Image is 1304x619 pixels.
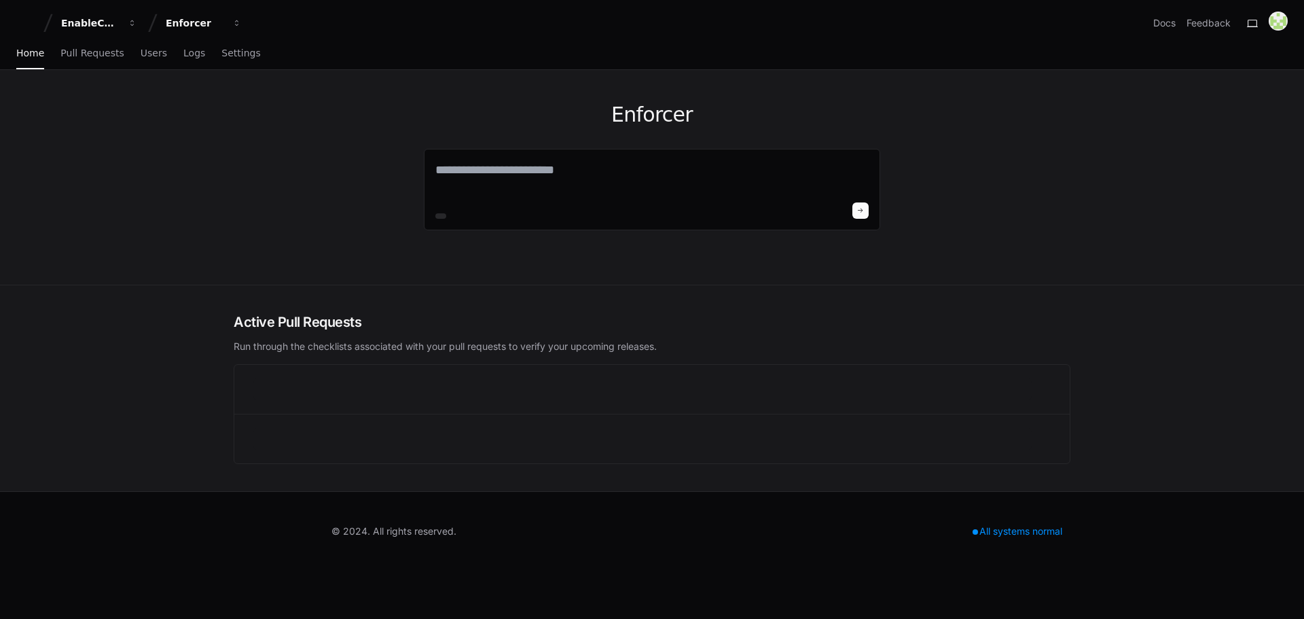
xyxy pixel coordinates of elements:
button: EnableComp [56,11,143,35]
span: Home [16,49,44,57]
span: Settings [221,49,260,57]
span: Users [141,49,167,57]
h2: Active Pull Requests [234,313,1070,332]
button: Enforcer [160,11,247,35]
h1: Enforcer [424,103,880,127]
span: Pull Requests [60,49,124,57]
a: Users [141,38,167,69]
a: Docs [1153,16,1176,30]
a: Home [16,38,44,69]
a: Logs [183,38,205,69]
span: Logs [183,49,205,57]
div: Enforcer [166,16,224,30]
p: Run through the checklists associated with your pull requests to verify your upcoming releases. [234,340,1070,353]
button: Feedback [1187,16,1231,30]
div: EnableComp [61,16,120,30]
div: All systems normal [964,522,1070,541]
a: Pull Requests [60,38,124,69]
a: Settings [221,38,260,69]
img: 181785292 [1269,12,1288,31]
div: © 2024. All rights reserved. [331,525,456,538]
